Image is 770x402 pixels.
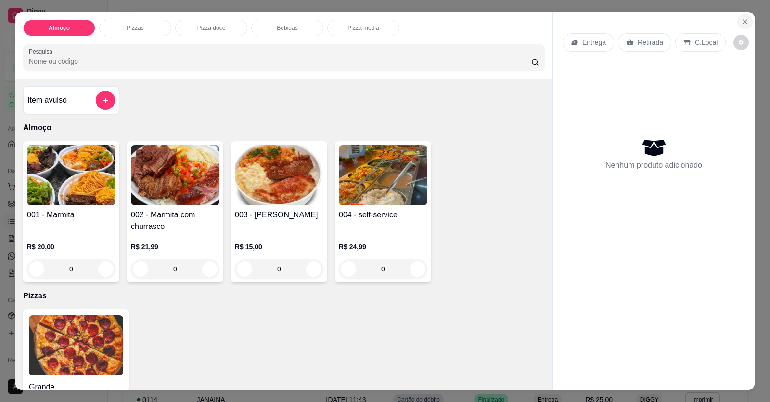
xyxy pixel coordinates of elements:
p: R$ 15,00 [235,242,323,252]
button: add-separate-item [96,91,115,110]
p: Entrega [582,38,606,47]
p: Pizza doce [197,24,226,32]
p: Nenhum produto adicionado [605,160,702,171]
button: decrease-product-quantity [237,261,252,277]
h4: 003 - [PERSON_NAME] [235,209,323,221]
p: Pizzas [127,24,143,32]
p: Almoço [23,122,545,134]
p: R$ 20,00 [27,242,115,252]
img: product-image [29,315,123,375]
img: product-image [339,145,427,205]
img: product-image [131,145,219,205]
button: Close [737,14,753,29]
img: product-image [235,145,323,205]
button: increase-product-quantity [98,261,114,277]
button: increase-product-quantity [410,261,425,277]
img: product-image [27,145,115,205]
input: Pesquisa [29,56,531,66]
h4: 001 - Marmita [27,209,115,221]
button: decrease-product-quantity [29,261,44,277]
p: Retirada [638,38,663,47]
h4: 002 - Marmita com churrasco [131,209,219,232]
h4: 004 - self-service [339,209,427,221]
p: Bebidas [277,24,297,32]
button: decrease-product-quantity [341,261,356,277]
button: decrease-product-quantity [733,35,749,50]
h4: Item avulso [27,94,67,106]
p: R$ 21,99 [131,242,219,252]
label: Pesquisa [29,47,56,55]
p: Almoço [49,24,70,32]
p: C.Local [695,38,718,47]
button: increase-product-quantity [202,261,218,277]
p: Pizza média [347,24,379,32]
button: decrease-product-quantity [133,261,148,277]
p: R$ 24,99 [339,242,427,252]
button: increase-product-quantity [306,261,321,277]
p: Pizzas [23,290,545,302]
h4: Grande [29,381,123,393]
